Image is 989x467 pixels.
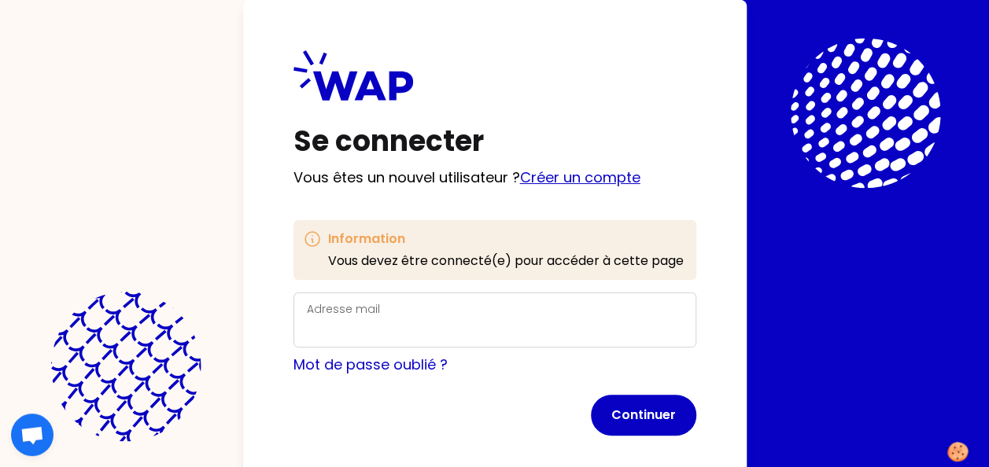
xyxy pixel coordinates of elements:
[591,395,696,436] button: Continuer
[520,167,640,187] a: Créer un compte
[293,355,448,374] a: Mot de passe oublié ?
[328,230,684,248] h3: Information
[328,252,684,270] p: Vous devez être connecté(e) pour accéder à cette page
[307,301,380,317] label: Adresse mail
[293,167,696,189] p: Vous êtes un nouvel utilisateur ?
[11,414,54,456] div: Ouvrir le chat
[293,126,696,157] h1: Se connecter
